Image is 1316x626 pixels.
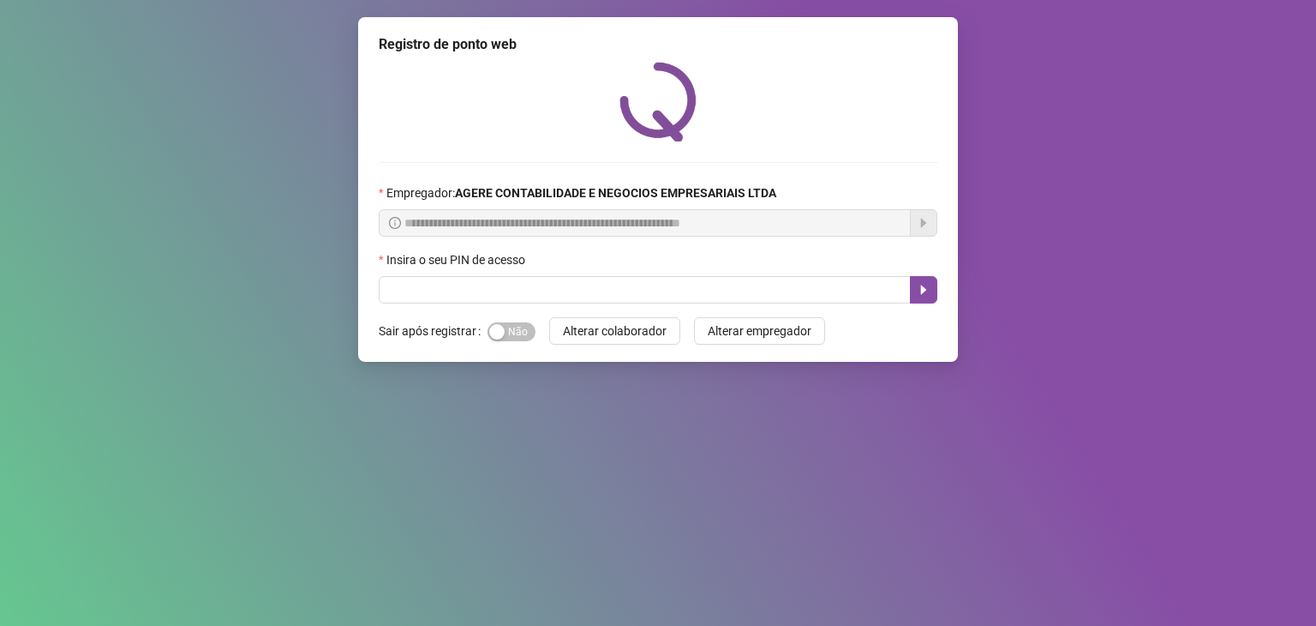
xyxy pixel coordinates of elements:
label: Sair após registrar [379,317,488,345]
span: Empregador : [386,184,776,202]
strong: AGERE CONTABILIDADE E NEGOCIOS EMPRESARIAIS LTDA [455,186,776,200]
span: Alterar empregador [708,322,811,340]
span: info-circle [389,217,401,229]
label: Insira o seu PIN de acesso [379,250,536,269]
span: Alterar colaborador [563,322,667,340]
button: Alterar colaborador [549,317,680,345]
img: QRPoint [619,62,697,141]
button: Alterar empregador [694,317,825,345]
div: Registro de ponto web [379,34,937,55]
span: caret-right [917,283,930,297]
